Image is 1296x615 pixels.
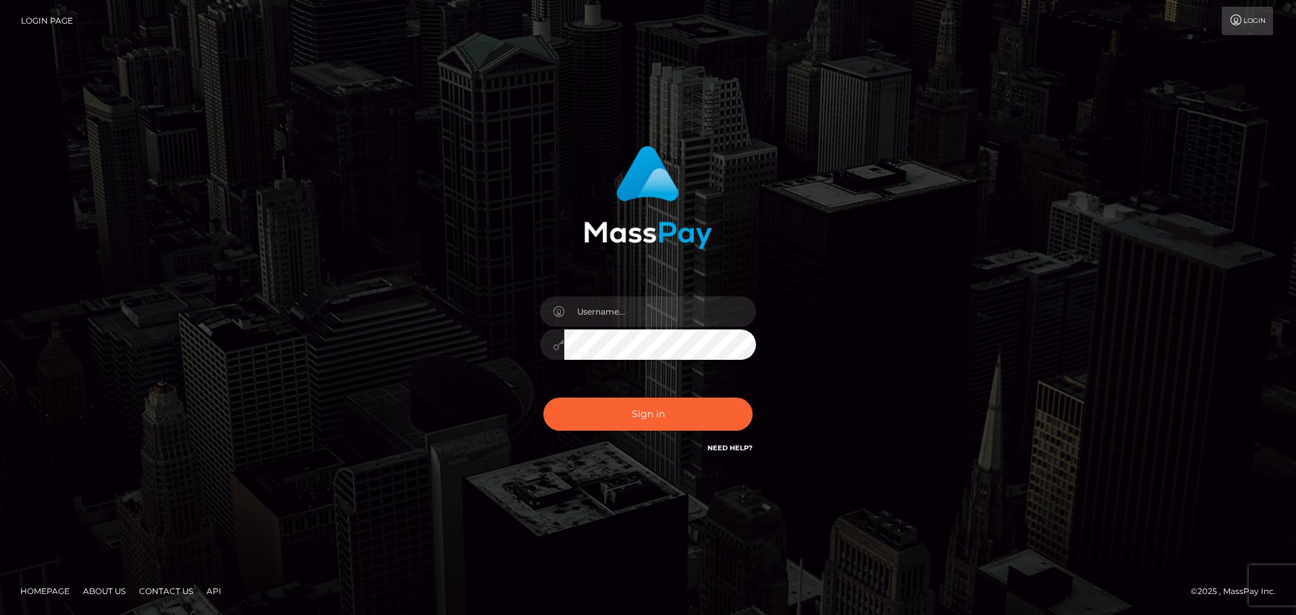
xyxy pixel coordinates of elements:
a: API [201,581,227,601]
img: MassPay Login [584,146,712,249]
a: Login Page [21,7,73,35]
input: Username... [564,296,756,327]
a: Login [1222,7,1273,35]
a: About Us [78,581,131,601]
a: Homepage [15,581,75,601]
a: Contact Us [134,581,198,601]
button: Sign in [543,398,753,431]
a: Need Help? [707,444,753,452]
div: © 2025 , MassPay Inc. [1191,584,1286,599]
